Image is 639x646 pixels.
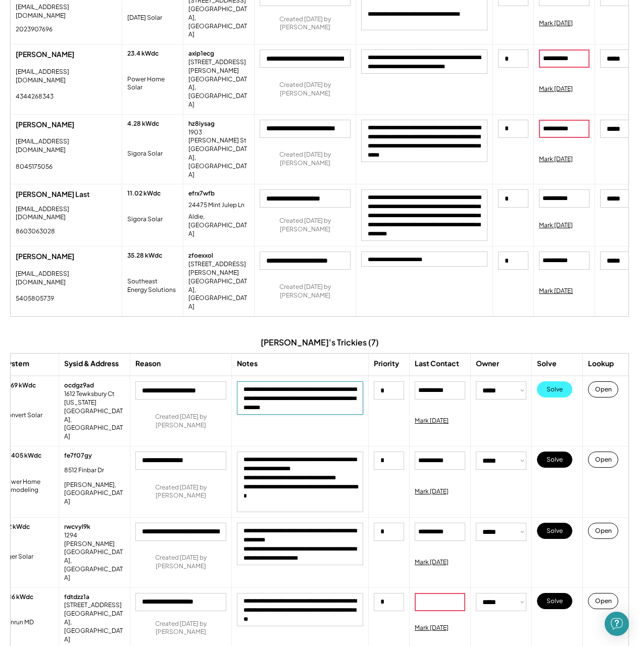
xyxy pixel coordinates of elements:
[127,277,178,294] div: Southeast Energy Solutions
[588,523,618,539] button: Open
[260,81,351,98] div: Created [DATE] by [PERSON_NAME]
[261,337,379,348] div: [PERSON_NAME]'s Trickies (7)
[16,205,117,222] div: [EMAIL_ADDRESS][DOMAIN_NAME]
[539,155,573,164] div: Mark [DATE]
[260,217,351,234] div: Created [DATE] by [PERSON_NAME]
[260,15,351,32] div: Created [DATE] by [PERSON_NAME]
[16,25,53,34] div: 2023907696
[588,593,618,609] button: Open
[188,277,249,311] div: [GEOGRAPHIC_DATA], [GEOGRAPHIC_DATA]
[64,523,90,531] div: rwcvyl9k
[3,553,33,561] div: Tiger Solar
[415,558,449,567] div: Mark [DATE]
[16,294,54,303] div: 5405805739
[188,260,249,277] div: [STREET_ADDRESS][PERSON_NAME]
[539,287,573,295] div: Mark [DATE]
[188,128,249,145] div: 1903 [PERSON_NAME] St
[16,163,53,171] div: 8045175056
[127,49,159,58] div: 23.4 kWdc
[135,620,226,637] div: Created [DATE] by [PERSON_NAME]
[127,215,163,224] div: Sigora Solar
[3,618,34,627] div: Sunrun MD
[64,452,92,460] div: fe7f07gy
[188,75,249,109] div: [GEOGRAPHIC_DATA], [GEOGRAPHIC_DATA]
[539,221,573,230] div: Mark [DATE]
[64,359,119,369] div: Sysid & Address
[3,381,36,390] div: 17.69 kWdc
[135,483,226,501] div: Created [DATE] by [PERSON_NAME]
[539,85,573,93] div: Mark [DATE]
[374,359,399,369] div: Priority
[260,151,351,168] div: Created [DATE] by [PERSON_NAME]
[237,359,258,369] div: Notes
[539,19,573,28] div: Mark [DATE]
[127,120,159,128] div: 4.28 kWdc
[64,390,120,399] div: 1612 Tewksbury Ct
[127,252,162,260] div: 35.28 kWdc
[537,359,557,369] div: Solve
[537,593,572,609] button: Solve
[476,359,499,369] div: Owner
[16,270,117,287] div: [EMAIL_ADDRESS][DOMAIN_NAME]
[64,481,125,506] div: [PERSON_NAME], [GEOGRAPHIC_DATA]
[16,227,55,236] div: 8603063028
[16,252,117,262] div: [PERSON_NAME]
[188,58,249,75] div: [STREET_ADDRESS][PERSON_NAME]
[188,145,249,179] div: [GEOGRAPHIC_DATA], [GEOGRAPHIC_DATA]
[64,381,94,390] div: ocdgz9ad
[135,554,226,571] div: Created [DATE] by [PERSON_NAME]
[3,478,54,495] div: Power Home Remodeling
[64,593,89,602] div: fdtdzz1a
[16,92,54,101] div: 4344268343
[537,523,572,539] button: Solve
[64,466,120,475] div: 8512 Finbar Dr
[16,68,117,85] div: [EMAIL_ADDRESS][DOMAIN_NAME]
[415,417,449,425] div: Mark [DATE]
[415,624,449,632] div: Mark [DATE]
[64,548,125,582] div: [GEOGRAPHIC_DATA], [GEOGRAPHIC_DATA]
[588,452,618,468] button: Open
[188,252,213,260] div: zfoexxol
[3,452,41,460] div: 15.405 kWdc
[127,150,163,158] div: Sigora Solar
[16,3,117,20] div: [EMAIL_ADDRESS][DOMAIN_NAME]
[127,75,178,92] div: Power Home Solar
[3,523,30,531] div: 7.2 kWdc
[64,610,125,643] div: [GEOGRAPHIC_DATA], [GEOGRAPHIC_DATA]
[188,5,249,39] div: [GEOGRAPHIC_DATA], [GEOGRAPHIC_DATA]
[188,213,249,238] div: Aldie, [GEOGRAPHIC_DATA]
[16,120,117,130] div: [PERSON_NAME]
[64,531,125,549] div: 1294 [PERSON_NAME]
[588,381,618,397] button: Open
[3,411,42,420] div: Convert Solar
[188,201,244,210] div: 24475 Mint Julep Ln
[16,49,117,60] div: [PERSON_NAME]
[415,359,459,369] div: Last Contact
[415,487,449,496] div: Mark [DATE]
[3,359,29,369] div: System
[537,381,572,397] button: Solve
[127,14,162,22] div: [DATE] Solar
[537,452,572,468] button: Solve
[127,189,161,198] div: 11.02 kWdc
[16,137,117,155] div: [EMAIL_ADDRESS][DOMAIN_NAME]
[188,189,215,198] div: efrx7wfb
[588,359,614,369] div: Lookup
[188,120,215,128] div: hz8iysag
[64,399,125,441] div: [US_STATE][GEOGRAPHIC_DATA], [GEOGRAPHIC_DATA]
[188,49,214,58] div: axip1ecg
[135,359,161,369] div: Reason
[64,601,122,610] div: [STREET_ADDRESS]
[135,413,226,430] div: Created [DATE] by [PERSON_NAME]
[605,612,629,636] div: Open Intercom Messenger
[260,283,351,300] div: Created [DATE] by [PERSON_NAME]
[16,189,117,200] div: [PERSON_NAME] Last
[3,593,33,602] div: 8.16 kWdc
